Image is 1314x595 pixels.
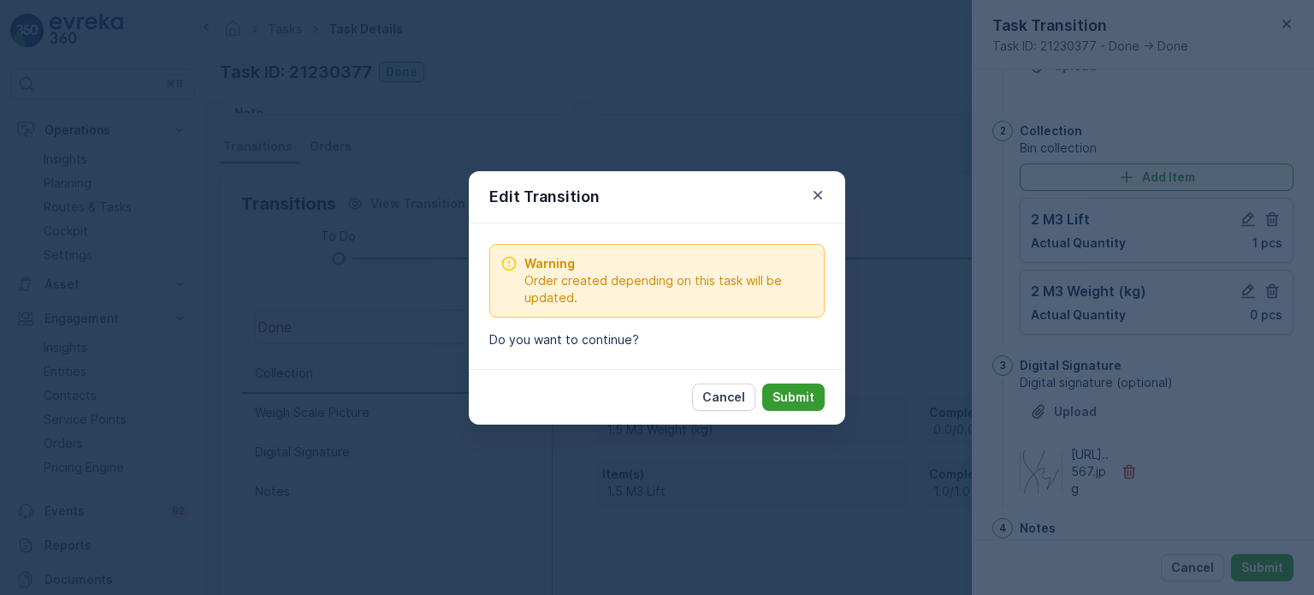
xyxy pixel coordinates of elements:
[524,255,814,272] span: Warning
[489,185,600,209] p: Edit Transition
[692,384,755,411] button: Cancel
[772,389,814,406] p: Submit
[762,384,825,411] button: Submit
[489,331,825,348] p: Do you want to continue?
[702,389,745,406] p: Cancel
[524,272,814,306] span: Order created depending on this task will be updated.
